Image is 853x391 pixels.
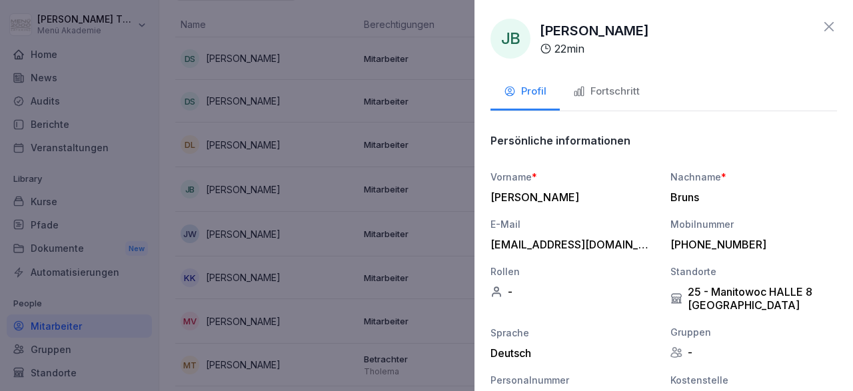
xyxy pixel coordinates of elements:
[670,217,837,231] div: Mobilnummer
[490,326,657,340] div: Sprache
[490,373,657,387] div: Personalnummer
[554,41,584,57] p: 22 min
[670,264,837,278] div: Standorte
[490,134,630,147] p: Persönliche informationen
[490,75,560,111] button: Profil
[670,325,837,339] div: Gruppen
[670,191,830,204] div: Bruns
[490,19,530,59] div: JB
[540,21,649,41] p: [PERSON_NAME]
[490,217,657,231] div: E-Mail
[490,346,657,360] div: Deutsch
[573,84,640,99] div: Fortschritt
[490,170,657,184] div: Vorname
[670,285,837,312] div: 25 - Manitowoc HALLE 8 [GEOGRAPHIC_DATA]
[670,346,837,359] div: -
[670,238,830,251] div: [PHONE_NUMBER]
[490,285,657,298] div: -
[670,170,837,184] div: Nachname
[490,264,657,278] div: Rollen
[490,191,650,204] div: [PERSON_NAME]
[560,75,653,111] button: Fortschritt
[504,84,546,99] div: Profil
[490,238,650,251] div: [EMAIL_ADDRESS][DOMAIN_NAME]
[670,373,837,387] div: Kostenstelle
